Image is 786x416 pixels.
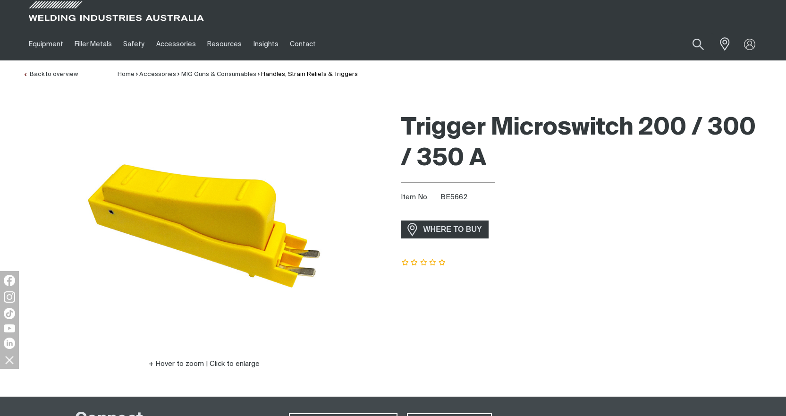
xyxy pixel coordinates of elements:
a: Contact [284,28,321,60]
img: Trigger Microswitch 200 / 300 / 350 A [86,108,322,344]
nav: Main [23,28,578,60]
a: Back to overview of Handles, Strain Reliefs & Triggers [23,71,78,77]
img: TikTok [4,308,15,319]
span: WHERE TO BUY [417,222,488,237]
a: Filler Metals [69,28,118,60]
h1: Trigger Microswitch 200 / 300 / 350 A [401,113,763,174]
button: Hover to zoom | Click to enlarge [143,358,265,370]
span: BE5662 [440,194,468,201]
a: Insights [247,28,284,60]
span: Item No. [401,192,439,203]
a: Accessories [151,28,202,60]
a: Safety [118,28,150,60]
a: WHERE TO BUY [401,221,489,238]
a: Handles, Strain Reliefs & Triggers [261,71,358,77]
span: Rating: {0} [401,260,447,266]
a: Equipment [23,28,69,60]
a: MIG Guns & Consumables [181,71,256,77]
img: YouTube [4,324,15,332]
a: Resources [202,28,247,60]
nav: Breadcrumb [118,70,358,79]
img: Instagram [4,291,15,303]
button: Search products [682,33,714,55]
a: Accessories [139,71,176,77]
img: Facebook [4,275,15,286]
img: hide socials [1,352,17,368]
input: Product name or item number... [670,33,714,55]
a: Home [118,71,135,77]
img: LinkedIn [4,338,15,349]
